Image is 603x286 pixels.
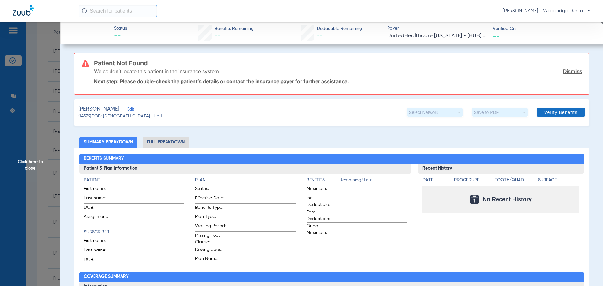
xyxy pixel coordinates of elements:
[387,32,487,40] span: UnitedHealthcare [US_STATE] - (HUB) - AI
[114,25,127,32] span: Status
[215,33,220,39] span: --
[78,105,119,113] span: [PERSON_NAME]
[94,78,582,84] p: Next step: Please double-check the patient’s details or contact the insurance payer for further a...
[215,25,254,32] span: Benefits Remaining
[340,177,407,186] span: Remaining/Total
[195,256,226,264] span: Plan Name:
[503,8,590,14] span: [PERSON_NAME] - Woodridge Dental
[195,232,226,246] span: Missing Tooth Clause:
[387,25,487,32] span: Payer
[454,177,492,183] h4: Procedure
[307,223,337,236] span: Ortho Maximum:
[317,33,323,39] span: --
[307,195,337,208] span: Ind. Deductible:
[13,5,34,16] img: Zuub Logo
[78,113,162,120] span: (14379) DOB: [DEMOGRAPHIC_DATA] - HoH
[307,186,337,194] span: Maximum:
[195,223,226,231] span: Waiting Period:
[418,164,584,174] h3: Recent History
[79,272,584,282] h2: Coverage Summary
[79,164,411,174] h3: Patient & Plan Information
[538,177,579,183] h4: Surface
[84,177,184,183] h4: Patient
[195,213,226,222] span: Plan Type:
[544,110,578,115] span: Verify Benefits
[94,68,220,74] p: We couldn’t locate this patient in the insurance system.
[84,195,115,203] span: Last name:
[538,177,579,186] app-breakdown-title: Surface
[493,33,500,39] span: --
[84,213,115,222] span: Assignment:
[79,5,157,17] input: Search for patients
[537,108,585,117] button: Verify Benefits
[307,209,337,222] span: Fam. Deductible:
[195,177,296,183] h4: Plan
[422,177,449,186] app-breakdown-title: Date
[127,107,133,113] span: Edit
[422,177,449,183] h4: Date
[82,60,89,67] img: error-icon
[84,238,115,246] span: First name:
[79,137,137,148] li: Summary Breakdown
[454,177,492,186] app-breakdown-title: Procedure
[195,186,226,194] span: Status:
[307,177,340,186] app-breakdown-title: Benefits
[470,195,479,204] img: Calendar
[483,196,532,202] span: No Recent History
[84,229,184,235] h4: Subscriber
[317,25,362,32] span: Deductible Remaining
[195,195,226,203] span: Effective Date:
[493,25,593,32] span: Verified On
[94,60,582,66] h3: Patient Not Found
[84,204,115,213] span: DOB:
[84,256,115,265] span: DOB:
[143,137,189,148] li: Full Breakdown
[563,68,582,74] a: Dismiss
[495,177,536,183] h4: Tooth/Quad
[84,247,115,256] span: Last name:
[195,204,226,213] span: Benefits Type:
[307,177,340,183] h4: Benefits
[84,186,115,194] span: First name:
[495,177,536,186] app-breakdown-title: Tooth/Quad
[195,246,226,255] span: Downgrades:
[114,32,127,41] span: --
[82,8,87,14] img: Search Icon
[79,154,584,164] h2: Benefits Summary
